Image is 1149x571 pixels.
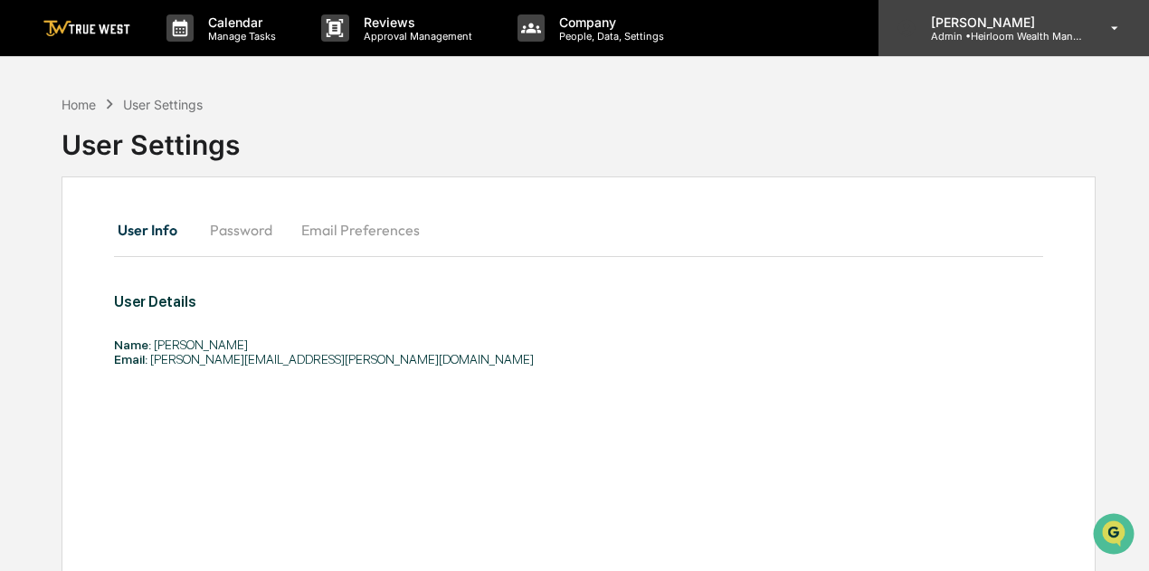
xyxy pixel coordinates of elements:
div: We're available if you need us! [62,156,229,170]
div: [PERSON_NAME][EMAIL_ADDRESS][PERSON_NAME][DOMAIN_NAME] [114,352,857,366]
img: logo [43,20,130,37]
iframe: Open customer support [1091,511,1140,560]
button: Password [195,208,287,252]
div: 🔎 [18,263,33,278]
span: Pylon [180,306,219,319]
span: Attestations [149,227,224,245]
div: User Details [114,293,857,310]
div: User Settings [123,97,203,112]
div: Home [62,97,96,112]
img: 1746055101610-c473b297-6a78-478c-a979-82029cc54cd1 [18,138,51,170]
span: Data Lookup [36,262,114,280]
p: Reviews [349,14,481,30]
div: 🗄️ [131,229,146,243]
p: Admin • Heirloom Wealth Management [916,30,1085,43]
span: Name: [114,338,151,352]
button: User Info [114,208,195,252]
a: Powered byPylon [128,305,219,319]
p: [PERSON_NAME] [916,14,1085,30]
a: 🔎Data Lookup [11,254,121,287]
div: secondary tabs example [114,208,1043,252]
p: Approval Management [349,30,481,43]
button: Email Preferences [287,208,434,252]
p: Company [545,14,673,30]
a: 🖐️Preclearance [11,220,124,252]
p: Manage Tasks [194,30,285,43]
a: 🗄️Attestations [124,220,232,252]
p: Calendar [194,14,285,30]
div: 🖐️ [18,229,33,243]
div: [PERSON_NAME] [114,338,857,352]
button: Start new chat [308,143,329,165]
div: Start new chat [62,138,297,156]
p: How can we help? [18,37,329,66]
div: User Settings [62,114,240,161]
span: Preclearance [36,227,117,245]
span: Email: [114,352,147,366]
p: People, Data, Settings [545,30,673,43]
